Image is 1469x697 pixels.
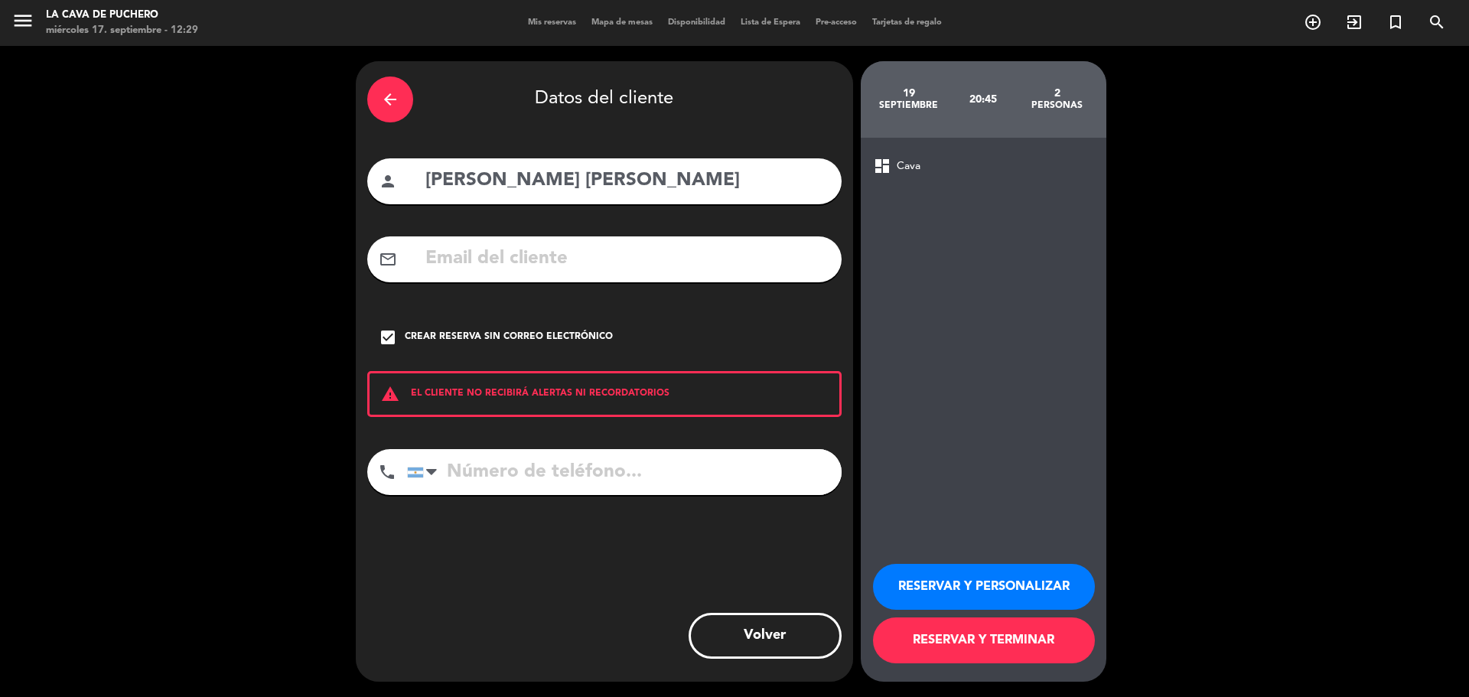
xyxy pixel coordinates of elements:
input: Nombre del cliente [424,165,830,197]
span: Mis reservas [520,18,584,27]
div: EL CLIENTE NO RECIBIRÁ ALERTAS NI RECORDATORIOS [367,371,842,417]
div: 20:45 [946,73,1020,126]
span: Mapa de mesas [584,18,660,27]
div: Datos del cliente [367,73,842,126]
div: miércoles 17. septiembre - 12:29 [46,23,198,38]
i: turned_in_not [1386,13,1405,31]
div: La Cava de Puchero [46,8,198,23]
i: mail_outline [379,250,397,269]
i: warning [370,385,411,403]
div: septiembre [872,99,946,112]
div: 2 [1020,87,1094,99]
i: check_box [379,328,397,347]
div: Crear reserva sin correo electrónico [405,330,613,345]
i: exit_to_app [1345,13,1363,31]
input: Número de teléfono... [407,449,842,495]
span: Cava [897,158,920,175]
span: Tarjetas de regalo [865,18,949,27]
i: menu [11,9,34,32]
button: Volver [689,613,842,659]
button: RESERVAR Y PERSONALIZAR [873,564,1095,610]
span: Pre-acceso [808,18,865,27]
i: add_circle_outline [1304,13,1322,31]
i: search [1428,13,1446,31]
span: dashboard [873,157,891,175]
span: Disponibilidad [660,18,733,27]
div: personas [1020,99,1094,112]
i: person [379,172,397,191]
i: arrow_back [381,90,399,109]
span: Lista de Espera [733,18,808,27]
button: RESERVAR Y TERMINAR [873,617,1095,663]
div: 19 [872,87,946,99]
i: phone [378,463,396,481]
div: Argentina: +54 [408,450,443,494]
input: Email del cliente [424,243,830,275]
button: menu [11,9,34,37]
